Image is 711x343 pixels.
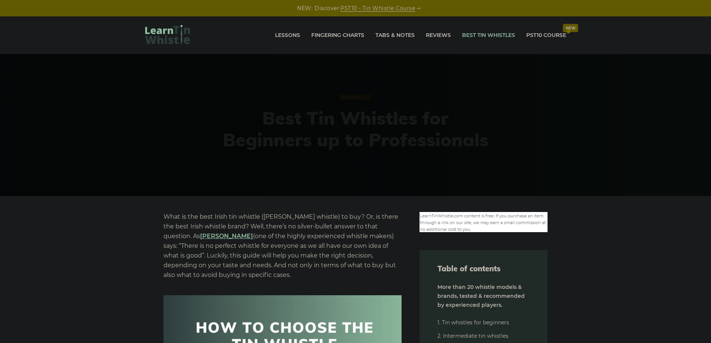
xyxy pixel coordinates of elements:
a: Fingering Charts [311,26,364,45]
a: Reviews [426,26,451,45]
h1: Best Tin Whistles for Beginners up to Professionals [218,107,493,150]
img: LearnTinWhistle.com [145,25,190,44]
span: New [563,24,578,32]
a: PST10 CourseNew [526,26,566,45]
a: Best Tin Whistles [462,26,515,45]
a: Lessons [275,26,300,45]
a: 2. Intermediate tin whistles [437,333,508,339]
strong: More than 20 whistle models & brands, tested & recommended by experienced players. [437,284,525,308]
span: Table of contents [437,264,530,274]
a: Resources [339,94,372,100]
a: Tabs & Notes [375,26,415,45]
p: What is the best Irish tin whistle ([PERSON_NAME] whistle) to buy? Or, is there the best Irish wh... [163,212,402,280]
a: 1. Tin whistles for beginners [437,319,509,326]
a: undefined (opens in a new tab) [200,233,253,240]
img: disclosure [420,212,548,232]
